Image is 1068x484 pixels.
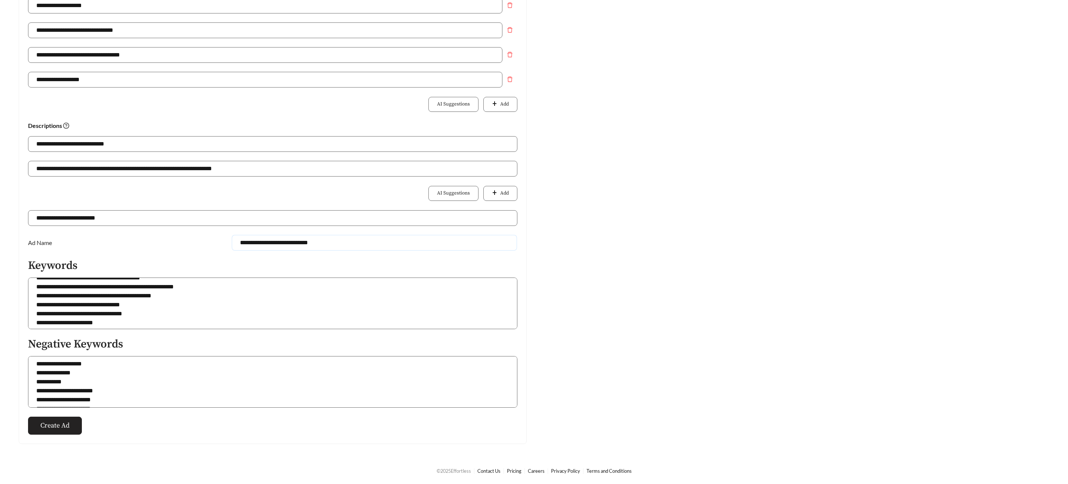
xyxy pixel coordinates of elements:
button: Remove field [502,22,517,37]
span: delete [503,52,517,58]
a: Terms and Conditions [587,468,632,474]
span: delete [503,76,517,82]
span: delete [503,27,517,33]
button: AI Suggestions [428,97,478,112]
span: AI Suggestions [437,190,470,197]
button: Remove field [502,47,517,62]
a: Pricing [507,468,521,474]
button: AI Suggestions [428,186,478,201]
button: Create Ad [28,417,82,435]
span: plus [492,190,497,196]
span: Add [500,101,509,108]
input: Ad Name [232,235,517,251]
h5: Negative Keywords [28,338,517,350]
a: Privacy Policy [551,468,580,474]
button: plusAdd [483,97,517,112]
h5: Keywords [28,260,517,272]
button: Remove field [502,72,517,87]
span: delete [503,2,517,8]
span: AI Suggestions [437,101,470,108]
span: Create Ad [40,420,70,431]
a: Careers [528,468,545,474]
span: plus [492,101,497,107]
span: Add [500,190,509,197]
a: Contact Us [477,468,501,474]
strong: Descriptions [28,122,69,129]
input: Website [28,210,517,226]
button: plusAdd [483,186,517,201]
label: Ad Name [28,235,56,251]
span: © 2025 Effortless [437,468,471,474]
span: question-circle [63,123,69,129]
